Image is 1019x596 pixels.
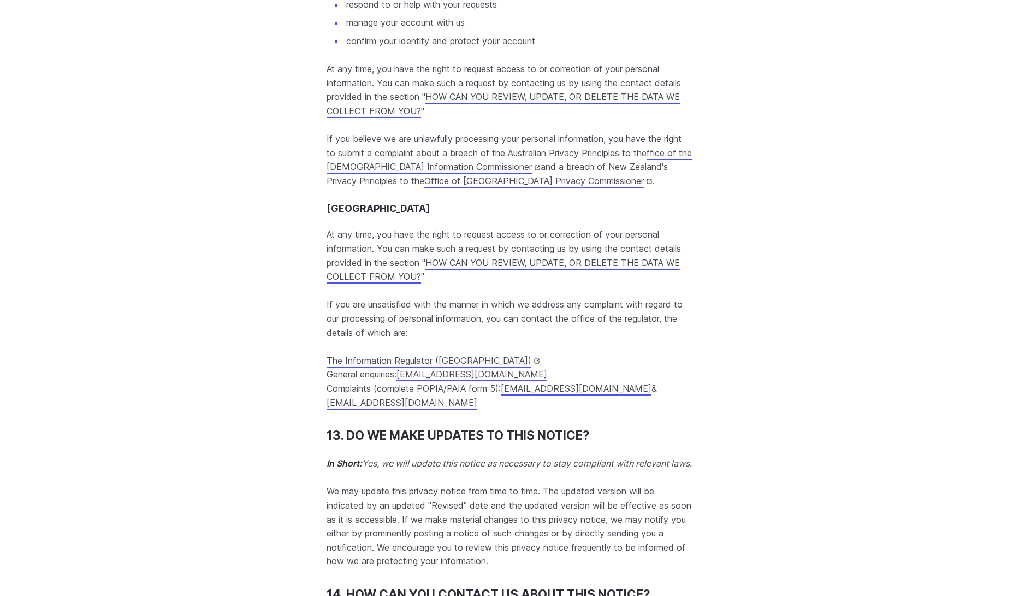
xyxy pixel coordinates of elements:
a: [EMAIL_ADDRESS][DOMAIN_NAME] [396,369,547,380]
a: Office of [GEOGRAPHIC_DATA] Privacy Commissioner [424,175,653,186]
p: If you believe we are unlawfully processing your personal information, you have the right to subm... [327,132,692,188]
strong: In Short: [327,458,362,469]
a: [EMAIL_ADDRESS][DOMAIN_NAME] [501,383,651,394]
a: [EMAIL_ADDRESS][DOMAIN_NAME] [327,397,477,408]
a: HOW CAN YOU REVIEW, UPDATE, OR DELETE THE DATA WE COLLECT FROM YOU? [327,257,680,282]
em: Yes, we will update this notice as necessary to stay compliant with relevant laws. [327,458,692,469]
li: confirm your identity and protect your account [344,34,692,49]
a: HOW CAN YOU REVIEW, UPDATE, OR DELETE THE DATA WE COLLECT FROM YOU? [327,91,680,116]
a: The Information Regulator ([GEOGRAPHIC_DATA]) [327,355,540,366]
li: manage your account with us [344,16,692,30]
p: We may update this privacy notice from time to time. The updated version will be indicated by an ... [327,485,692,569]
p: General enquiries: Complaints (complete POPIA/PAIA form 5): & [327,354,692,410]
p: At any time, you have the right to request access to or correction of your personal information. ... [327,62,692,118]
a: [GEOGRAPHIC_DATA] [327,203,430,214]
p: If you are unsatisfied with the manner in which we address any complaint with regard to our proce... [327,298,692,340]
p: At any time, you have the right to request access to or correction of your personal information. ... [327,228,692,284]
a: 13. DO WE MAKE UPDATES TO THIS NOTICE? [327,428,589,443]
